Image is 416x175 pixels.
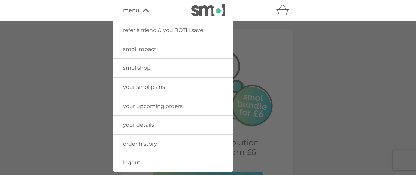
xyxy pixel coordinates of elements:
span: your smol plans [123,84,165,90]
span: smol impact [123,46,156,52]
span: your details [123,122,154,128]
a: refer a friend & you BOTH save [113,21,233,40]
a: smol impact [113,40,233,59]
span: order history [123,141,157,147]
span: logout [123,159,141,166]
a: your upcoming orders [113,97,233,116]
a: your smol plans [113,78,233,97]
a: order history [113,135,233,153]
img: smol [191,4,225,16]
div: basket [276,4,293,17]
span: refer a friend & you BOTH save [123,27,203,33]
a: logout [113,153,233,172]
a: your details [113,116,233,134]
a: smol shop [113,59,233,77]
span: menu [123,6,139,15]
span: smol shop [123,65,151,71]
span: your upcoming orders [123,103,183,109]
